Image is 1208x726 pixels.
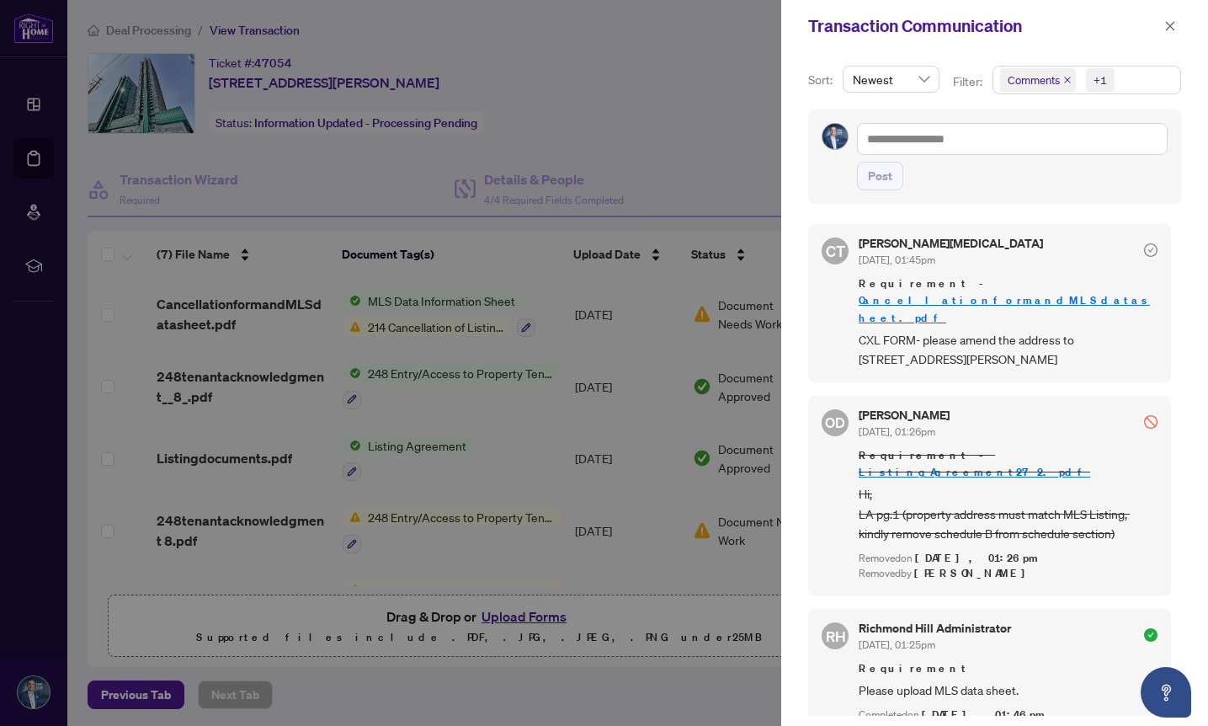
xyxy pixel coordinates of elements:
span: Comments [1000,68,1076,92]
div: Completed on [859,707,1157,723]
span: CXL FORM- please amend the address to [STREET_ADDRESS][PERSON_NAME] [859,330,1157,370]
span: OD [825,412,845,434]
p: Sort: [808,71,836,89]
span: Hi, LA pg.1 (property address must match MLS Listing, kindly remove schedule B from schedule sect... [859,484,1157,543]
span: close [1063,76,1072,84]
button: Open asap [1141,667,1191,718]
h5: [PERSON_NAME][MEDICAL_DATA] [859,238,1043,249]
span: CT [826,239,845,263]
h5: Richmond Hill Administrator [859,622,1011,634]
a: ListingAgreement272.pdf [859,465,1090,479]
span: Requirement - [859,275,1157,326]
span: [PERSON_NAME] [914,566,1035,580]
span: [DATE], 01:45pm [859,254,935,266]
span: check-circle [1144,628,1157,642]
span: [DATE], 01:46pm [922,707,1047,722]
span: stop [1144,415,1157,429]
img: Profile Icon [822,124,848,149]
div: +1 [1094,72,1107,88]
span: Please upload MLS data sheet. [859,681,1157,700]
h5: [PERSON_NAME] [859,409,950,421]
span: Requirement [859,660,1157,677]
div: Removed on [859,551,1157,567]
a: CancellationformandMLSdatasheet.pdf [859,293,1150,324]
button: Post [857,162,903,190]
span: check-circle [1144,243,1157,257]
div: Removed by [859,566,1157,582]
span: Comments [1008,72,1060,88]
span: RH [825,625,845,648]
span: [DATE], 01:26pm [915,551,1040,565]
span: [DATE], 01:25pm [859,638,935,651]
span: Requirement - [859,447,1157,481]
div: Transaction Communication [808,13,1159,39]
p: Filter: [953,72,985,91]
span: [DATE], 01:26pm [859,425,935,438]
span: close [1164,20,1176,32]
span: Newest [853,67,929,92]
